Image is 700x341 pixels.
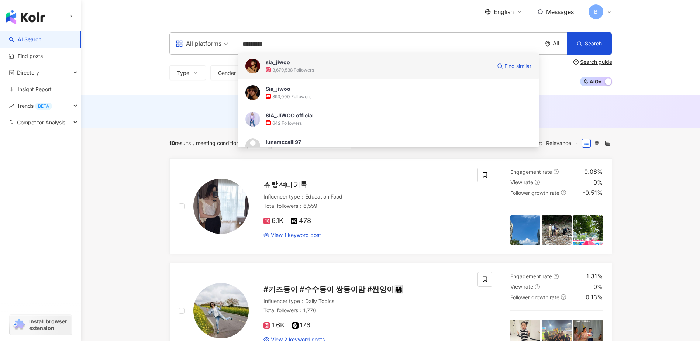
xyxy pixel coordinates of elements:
span: #키즈둥이 #수수둥이 쌍둥이맘 #싼잉이👨‍👩‍👧‍👦 [263,285,403,294]
div: Sia_jiwoo [266,85,290,93]
img: chrome extension [12,319,26,331]
span: View 1 keyword post [271,231,321,239]
span: 1.6K [263,321,285,329]
img: KOL Avatar [193,179,249,234]
span: 10 [169,140,175,146]
span: appstore [176,40,183,47]
span: 478 [291,217,311,225]
div: BETA [35,103,52,110]
span: Engagement rate [510,169,552,175]
span: Competitor Analysis [17,114,65,131]
a: View 1 keyword post [263,231,321,239]
img: post-image [573,215,603,245]
span: 176 [292,321,310,329]
span: Directory [17,64,39,81]
span: question-circle [573,59,579,65]
span: Food [331,193,342,200]
span: question-circle [535,180,540,185]
span: meeting condition ： [191,140,244,146]
span: environment [545,41,551,46]
img: post-image [510,215,540,245]
div: 1,006 Followers [272,147,305,153]
span: question-circle [535,284,540,289]
span: question-circle [554,169,559,174]
span: Follower growth rate [510,294,559,300]
span: Daily Topics [305,298,334,304]
span: Follower growth rate [510,190,559,196]
a: Find posts [9,52,43,60]
img: post-image [542,215,572,245]
span: Education [305,193,329,200]
span: Find similar [504,62,531,70]
img: KOL Avatar [245,85,260,100]
button: Type [169,65,206,80]
span: · [329,193,331,200]
span: Gender [218,70,236,76]
button: Search [567,32,612,55]
div: Search guide [580,59,612,65]
div: SIA_JIWOO official [266,112,314,119]
span: rise [9,103,14,108]
span: question-circle [561,294,566,300]
div: 0.06% [584,168,603,176]
button: Gender [210,65,252,80]
a: Insight Report [9,86,52,93]
img: logo [6,10,45,24]
div: All [553,40,567,46]
div: sia_jiwoo [266,59,290,66]
div: Influencer type ： [263,297,469,305]
span: 6.1K [263,217,283,225]
div: 642 Followers [272,120,302,126]
span: 슈랑셔니기록 [263,180,308,189]
span: View rate [510,179,533,185]
img: KOL Avatar [245,138,260,153]
span: Trends [17,97,52,114]
div: Sorter: [526,137,582,149]
a: KOL Avatar슈랑셔니기록Influencer type：Education·FoodTotal followers：6,5596.1K478View 1 keyword ... [169,158,612,254]
a: Find similar [497,59,531,73]
span: Search [585,41,602,46]
div: -0.51% [583,189,603,197]
span: Type [177,70,189,76]
div: Total followers ： 6,559 [263,202,469,210]
span: B [594,8,597,16]
div: lunamccalll97 [266,138,301,146]
div: results [169,140,191,146]
div: -0.13% [583,293,603,301]
span: question-circle [554,274,559,279]
img: KOL Avatar [245,112,260,127]
span: Messages [546,8,574,15]
div: 893,000 Followers [272,93,311,100]
div: 0% [593,283,603,291]
span: English [494,8,514,16]
span: Relevance [546,137,578,149]
div: Total followers ： 1,776 [263,307,469,314]
span: question-circle [561,190,566,195]
div: Influencer type ： [263,193,469,200]
div: 3,679,538 Followers [272,67,314,73]
div: 1.31% [586,272,603,280]
span: Install browser extension [29,318,69,331]
span: Engagement rate [510,273,552,279]
img: KOL Avatar [193,283,249,338]
img: KOL Avatar [245,59,260,73]
a: searchAI Search [9,36,41,43]
span: View rate [510,283,533,290]
div: All platforms [176,38,221,49]
a: chrome extensionInstall browser extension [10,315,72,335]
div: 0% [593,178,603,186]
